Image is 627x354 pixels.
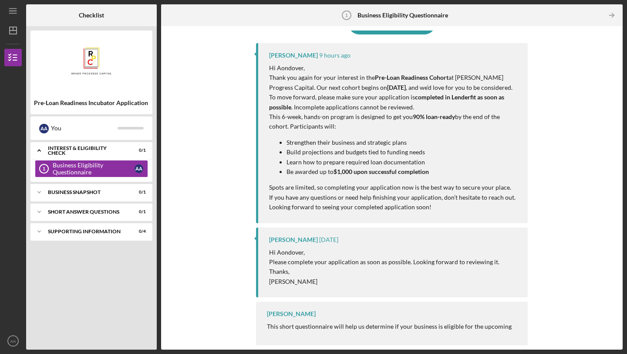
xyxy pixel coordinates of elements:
time: 2025-09-23 16:14 [319,52,351,59]
div: [PERSON_NAME] [269,52,318,59]
b: Checklist [79,12,104,19]
div: Pre-Loan Readiness Incubator Application [34,99,149,106]
div: A A [39,124,49,133]
p: Hi Aondover, [269,248,499,257]
a: 1Business Eligibility QuestionnaireAA [35,160,148,177]
div: Supporting Information [48,229,124,234]
b: Business Eligibility Questionnaire [357,12,448,19]
div: [PERSON_NAME] [267,310,316,317]
p: Thank you again for your interest in the at [PERSON_NAME] Progress Capital. Our next cohort begin... [269,73,519,92]
div: 0 / 1 [130,190,146,195]
p: Build projections and budgets tied to funding needs [287,147,519,157]
div: 0 / 1 [130,209,146,214]
tspan: 1 [345,13,348,18]
p: Thanks, [269,267,499,276]
strong: $1,000 upon successful completion [334,168,429,175]
div: Interest & Eligibility Check [48,146,124,156]
div: 0 / 4 [130,229,146,234]
strong: [DATE] [387,84,406,91]
p: If you have any questions or need help finishing your application, don’t hesitate to reach out. [269,193,519,202]
p: Hi Aondover, [269,63,519,73]
p: This 6-week, hands-on program is designed to get you by the end of the cohort. Participants will: [269,112,519,132]
p: Be awarded up to [287,167,519,177]
div: A A [135,164,143,173]
p: To move forward, please make sure your application is . Incomplete applications cannot be reviewed. [269,92,519,112]
strong: Pre-Loan Readiness Cohort [375,74,448,81]
p: Spots are limited, so completing your application now is the best way to secure your place. [269,183,519,192]
div: 0 / 1 [130,148,146,153]
div: You [51,121,118,136]
strong: completed in Lenderfit as soon as possible [269,93,506,110]
p: This short questionnaire will help us determine if your business is eligible for the upcoming Pre... [267,322,519,351]
text: AA [10,339,16,344]
p: [PERSON_NAME] [269,277,499,286]
time: 2025-08-13 00:42 [319,236,338,243]
p: Please complete your application as soon as possible. Looking forward to reviewing it. [269,257,499,267]
tspan: 1 [43,166,45,171]
img: Product logo [30,35,152,87]
div: Short Answer Questions [48,209,124,214]
p: Learn how to prepare required loan documentation [287,157,519,167]
p: Looking forward to seeing your completed application soon! [269,202,519,212]
strong: 90% loan-ready [413,113,455,120]
div: Business Eligibility Questionnaire [53,162,135,176]
p: Strengthen their business and strategic plans [287,138,519,147]
div: Business Snapshot [48,190,124,195]
button: AA [4,332,22,350]
div: [PERSON_NAME] [269,236,318,243]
